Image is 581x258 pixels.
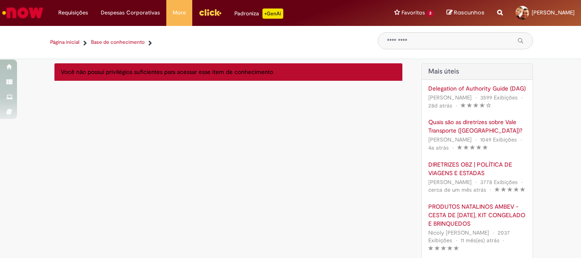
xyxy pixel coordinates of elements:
[58,9,88,17] span: Requisições
[50,39,80,46] a: Página inicial
[173,9,186,17] span: More
[402,9,425,17] span: Favoritos
[428,229,489,236] span: Nicoly [PERSON_NAME]
[473,176,478,188] span: •
[427,10,434,17] span: 3
[1,4,45,21] img: ServiceNow
[461,237,499,244] span: 11 mês(es) atrás
[428,118,527,135] a: Quais são as diretrizes sobre Vale Transporte ([GEOGRAPHIC_DATA])?
[501,235,506,246] span: •
[480,94,518,101] span: 3599 Exibições
[428,144,449,151] span: 4a atrás
[518,134,524,145] span: •
[454,235,459,246] span: •
[428,186,486,193] time: 29/07/2025 17:40:49
[450,142,456,153] span: •
[101,9,160,17] span: Despesas Corporativas
[461,237,499,244] time: 01/10/2024 16:25:30
[91,39,145,46] a: Base de conhecimento
[428,136,472,143] span: [PERSON_NAME]
[428,186,486,193] span: cerca de um mês atrás
[491,227,496,238] span: •
[428,102,452,109] span: 28d atrás
[428,94,472,101] span: [PERSON_NAME]
[428,202,527,228] a: PRODUTOS NATALINOS AMBEV - CESTA DE [DATE], KIT CONGELADO E BRINQUEDOS
[480,179,518,186] span: 3778 Exibições
[519,176,524,188] span: •
[447,9,484,17] a: Rascunhos
[428,229,510,244] span: 2037 Exibições
[488,184,493,196] span: •
[54,63,402,81] div: Você não possui privilégios suficientes para acessar esse item de conhecimento
[428,84,527,93] a: Delegation of Authority Guide (DAG)
[473,134,478,145] span: •
[532,9,575,16] span: [PERSON_NAME]
[480,136,517,143] span: 1049 Exibições
[454,9,484,17] span: Rascunhos
[428,144,449,151] time: 29/10/2021 14:50:07
[428,102,452,109] time: 04/08/2025 15:44:51
[454,100,459,111] span: •
[428,160,527,177] a: DIRETRIZES OBZ | POLÍTICA DE VIAGENS E ESTADAS
[262,9,283,19] p: +GenAi
[199,6,222,19] img: click_logo_yellow_360x200.png
[473,92,478,103] span: •
[428,179,472,186] span: [PERSON_NAME]
[519,92,524,103] span: •
[234,9,283,19] div: Padroniza
[428,68,527,76] h2: Artigos Mais Úteis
